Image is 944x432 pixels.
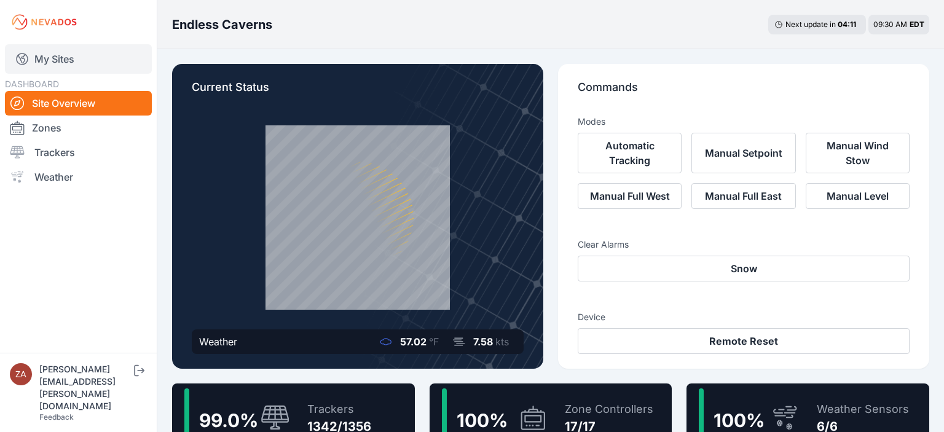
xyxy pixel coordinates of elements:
div: Trackers [307,401,371,418]
p: Current Status [192,79,524,106]
span: DASHBOARD [5,79,59,89]
a: My Sites [5,44,152,74]
a: Zones [5,116,152,140]
span: EDT [910,20,924,29]
div: Weather Sensors [817,401,909,418]
h3: Endless Caverns [172,16,272,33]
button: Snow [578,256,910,281]
span: kts [495,336,509,348]
button: Manual Level [806,183,910,209]
img: Nevados [10,12,79,32]
span: 100 % [457,409,508,431]
p: Commands [578,79,910,106]
a: Trackers [5,140,152,165]
button: Manual Full West [578,183,682,209]
img: zachary.brogan@energixrenewables.com [10,363,32,385]
a: Site Overview [5,91,152,116]
h3: Device [578,311,910,323]
div: 04 : 11 [838,20,860,29]
span: 09:30 AM [873,20,907,29]
button: Manual Wind Stow [806,133,910,173]
h3: Clear Alarms [578,238,910,251]
span: 99.0 % [199,409,258,431]
span: 100 % [714,409,765,431]
nav: Breadcrumb [172,9,272,41]
a: Feedback [39,412,74,422]
div: [PERSON_NAME][EMAIL_ADDRESS][PERSON_NAME][DOMAIN_NAME] [39,363,132,412]
a: Weather [5,165,152,189]
button: Manual Full East [691,183,795,209]
span: 7.58 [473,336,493,348]
h3: Modes [578,116,605,128]
div: Weather [199,334,237,349]
span: Next update in [785,20,836,29]
span: 57.02 [400,336,427,348]
button: Automatic Tracking [578,133,682,173]
div: Zone Controllers [565,401,653,418]
button: Manual Setpoint [691,133,795,173]
span: °F [429,336,439,348]
button: Remote Reset [578,328,910,354]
